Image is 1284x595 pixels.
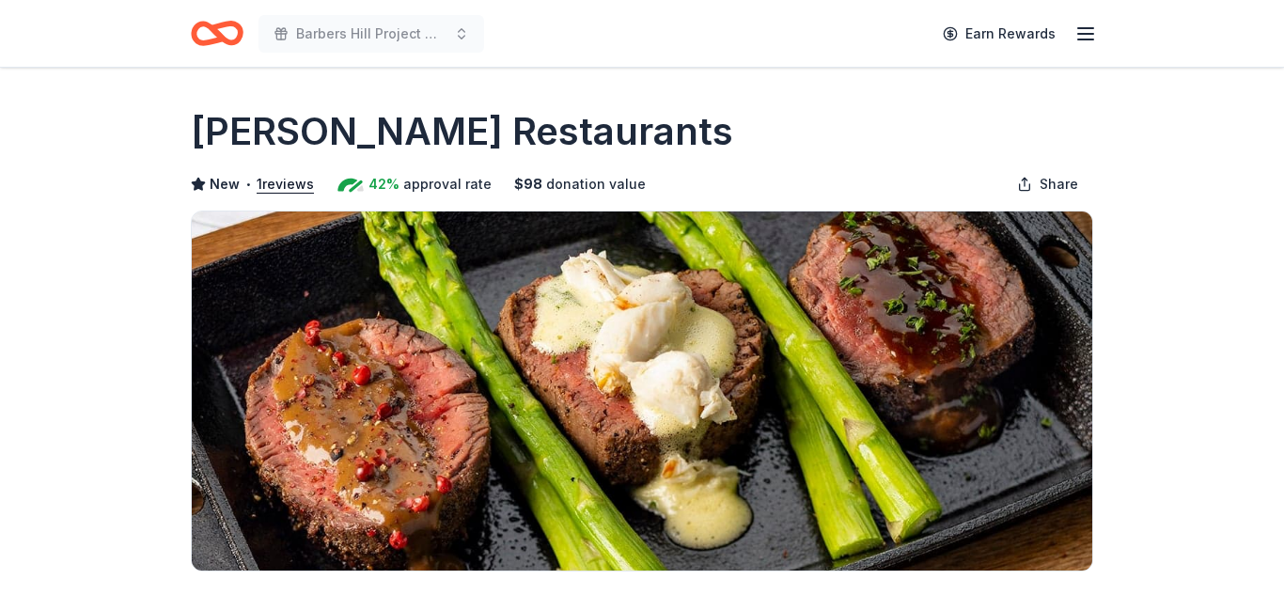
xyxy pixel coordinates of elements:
img: Image for Perry's Restaurants [192,211,1092,571]
button: Share [1002,165,1093,203]
span: Barbers Hill Project Graduation [296,23,446,45]
a: Home [191,11,243,55]
button: Barbers Hill Project Graduation [258,15,484,53]
button: 1reviews [257,173,314,196]
h1: [PERSON_NAME] Restaurants [191,105,733,158]
span: $ 98 [514,173,542,196]
a: Earn Rewards [932,17,1067,51]
span: 42% [368,173,399,196]
span: approval rate [403,173,492,196]
span: donation value [546,173,646,196]
span: Share [1040,173,1078,196]
span: New [210,173,240,196]
span: • [245,177,252,192]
